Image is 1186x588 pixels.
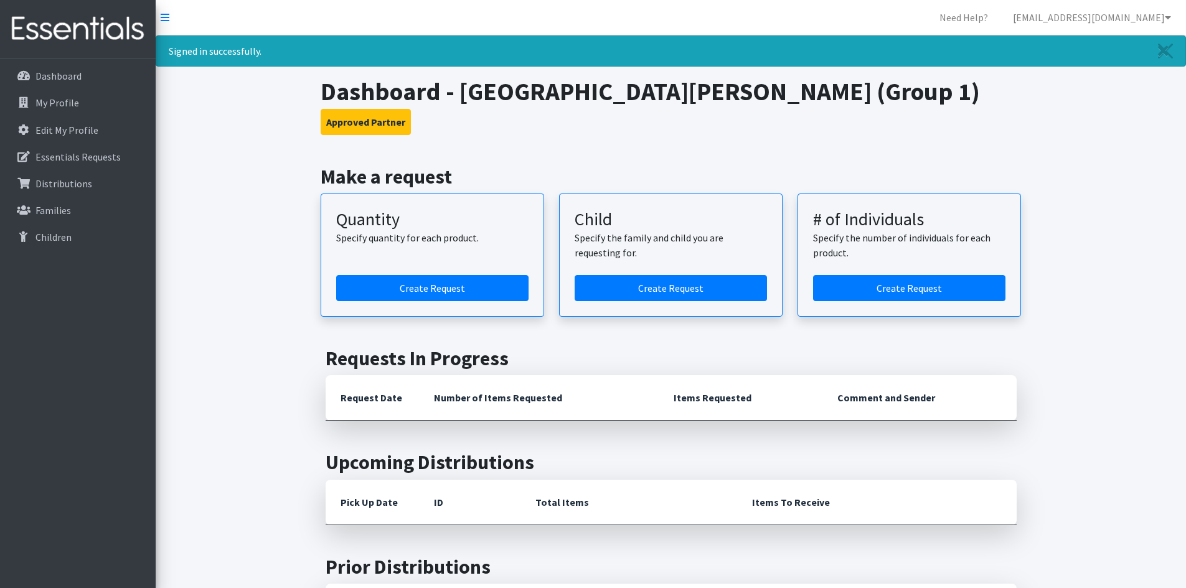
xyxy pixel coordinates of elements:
[5,198,151,223] a: Families
[737,480,1017,525] th: Items To Receive
[813,275,1005,301] a: Create a request by number of individuals
[5,63,151,88] a: Dashboard
[5,171,151,196] a: Distributions
[326,555,1017,579] h2: Prior Distributions
[659,375,822,421] th: Items Requested
[822,375,1016,421] th: Comment and Sender
[1003,5,1181,30] a: [EMAIL_ADDRESS][DOMAIN_NAME]
[5,225,151,250] a: Children
[5,144,151,169] a: Essentials Requests
[35,204,71,217] p: Families
[575,230,767,260] p: Specify the family and child you are requesting for.
[336,275,529,301] a: Create a request by quantity
[5,90,151,115] a: My Profile
[5,118,151,142] a: Edit My Profile
[336,230,529,245] p: Specify quantity for each product.
[5,8,151,50] img: HumanEssentials
[35,231,72,243] p: Children
[575,275,767,301] a: Create a request for a child or family
[35,124,98,136] p: Edit My Profile
[35,96,79,109] p: My Profile
[321,165,1021,189] h2: Make a request
[326,375,419,421] th: Request Date
[419,480,520,525] th: ID
[326,480,419,525] th: Pick Up Date
[321,77,1021,106] h1: Dashboard - [GEOGRAPHIC_DATA][PERSON_NAME] (Group 1)
[321,109,411,135] button: Approved Partner
[813,230,1005,260] p: Specify the number of individuals for each product.
[930,5,998,30] a: Need Help?
[326,347,1017,370] h2: Requests In Progress
[1146,36,1185,66] a: Close
[326,450,1017,474] h2: Upcoming Distributions
[35,151,121,163] p: Essentials Requests
[575,209,767,230] h3: Child
[520,480,737,525] th: Total Items
[813,209,1005,230] h3: # of Individuals
[35,70,82,82] p: Dashboard
[419,375,659,421] th: Number of Items Requested
[336,209,529,230] h3: Quantity
[35,177,92,190] p: Distributions
[156,35,1186,67] div: Signed in successfully.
